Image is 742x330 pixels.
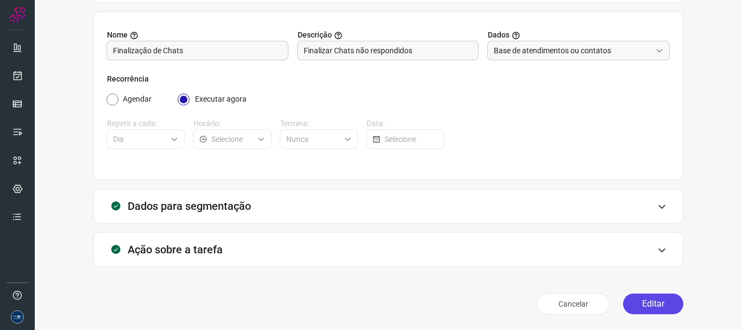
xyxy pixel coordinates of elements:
label: Termina: [280,118,358,129]
input: Digite o nome para a sua tarefa. [113,41,282,60]
label: Agendar [123,94,152,105]
img: Logo [9,7,26,23]
label: Executar agora [195,94,247,105]
input: Forneça uma breve descrição da sua tarefa. [304,41,473,60]
h3: Ação sobre a tarefa [128,243,223,256]
label: Recorrência [107,73,670,85]
button: Cancelar [537,293,610,315]
label: Horário: [193,118,271,129]
label: Repetir a cada: [107,118,185,129]
input: Selecione [385,130,437,148]
label: Data: [367,118,444,129]
input: Selecione [211,130,253,148]
span: Descrição [298,29,332,41]
input: Selecione [286,130,339,148]
span: Nome [107,29,128,41]
span: Dados [488,29,510,41]
button: Editar [623,294,683,314]
img: d06bdf07e729e349525d8f0de7f5f473.png [11,310,24,323]
input: Selecione o tipo de envio [494,41,651,60]
input: Selecione [113,130,166,148]
h3: Dados para segmentação [128,200,251,213]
